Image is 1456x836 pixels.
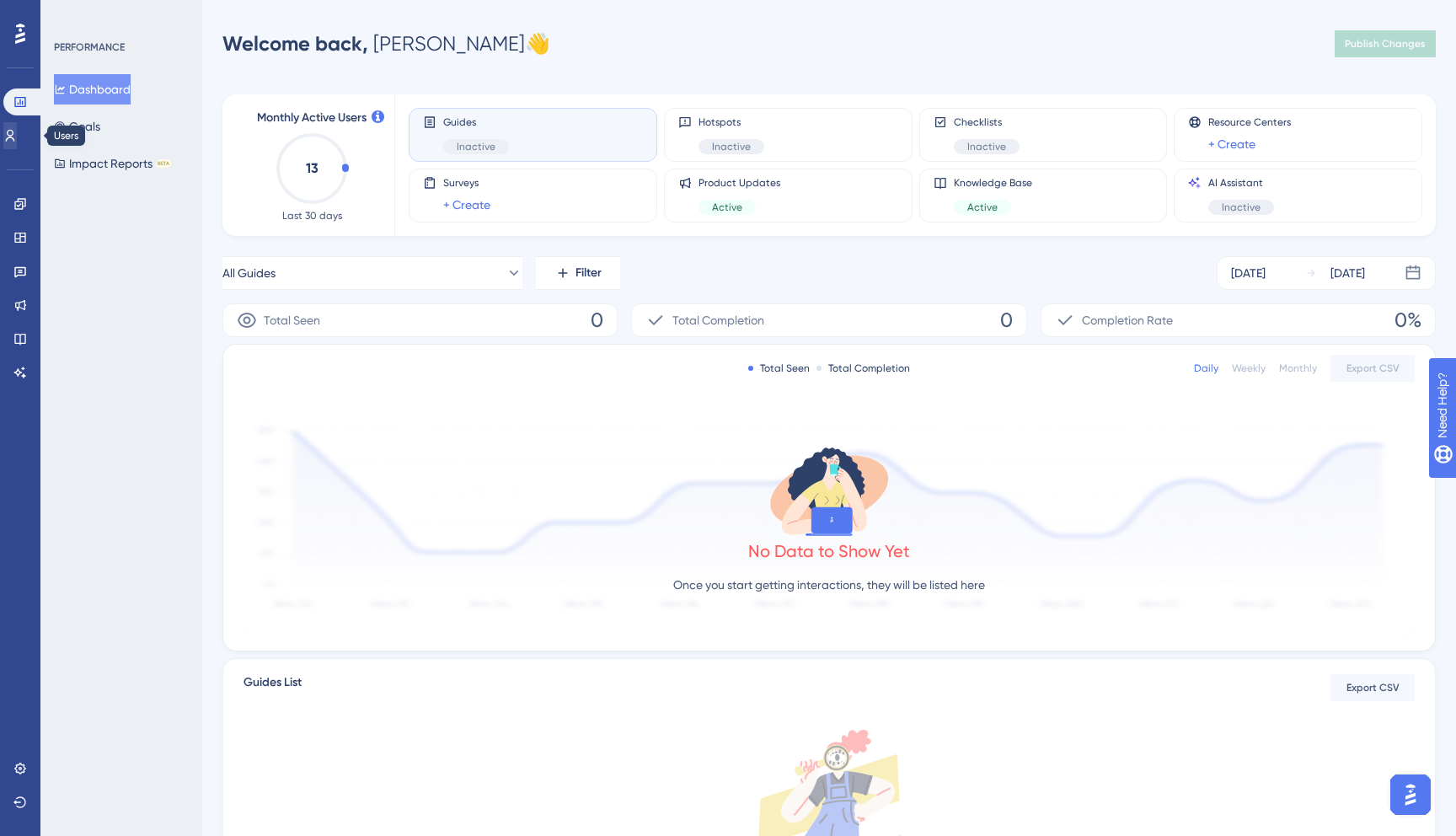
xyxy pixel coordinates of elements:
[222,256,522,290] button: All Guides
[1345,37,1426,51] span: Publish Changes
[967,140,1006,153] span: Inactive
[222,30,550,57] div: [PERSON_NAME] 👋
[591,307,603,334] span: 0
[306,160,318,176] text: 13
[699,115,764,129] span: Hotspots
[748,539,910,563] div: No Data to Show Yet
[54,74,131,104] button: Dashboard
[1208,115,1291,129] span: Resource Centers
[954,176,1032,190] span: Knowledge Base
[1231,263,1266,283] div: [DATE]
[575,263,602,283] span: Filter
[443,115,509,129] span: Guides
[1330,674,1415,701] button: Export CSV
[244,673,302,703] span: Guides List
[673,575,985,595] p: Once you start getting interactions, they will be listed here
[156,159,171,168] div: BETA
[1346,681,1400,694] span: Export CSV
[816,362,910,375] div: Total Completion
[282,209,342,222] span: Last 30 days
[257,108,367,128] span: Monthly Active Users
[699,176,780,190] span: Product Updates
[222,31,368,56] span: Welcome back,
[1279,362,1317,375] div: Monthly
[1330,263,1365,283] div: [DATE]
[1082,310,1173,330] span: Completion Rate
[54,111,100,142] button: Goals
[40,4,105,24] span: Need Help?
[748,362,810,375] div: Total Seen
[1000,307,1013,334] span: 0
[1232,362,1266,375] div: Weekly
[222,263,276,283] span: All Guides
[1330,355,1415,382] button: Export CSV
[1194,362,1218,375] div: Daily
[712,140,751,153] span: Inactive
[1208,176,1274,190] span: AI Assistant
[54,40,125,54] div: PERFORMANCE
[54,148,171,179] button: Impact ReportsBETA
[967,201,998,214] span: Active
[672,310,764,330] span: Total Completion
[1208,134,1255,154] a: + Create
[264,310,320,330] span: Total Seen
[954,115,1020,129] span: Checklists
[443,195,490,215] a: + Create
[443,176,490,190] span: Surveys
[1346,362,1400,375] span: Export CSV
[1222,201,1261,214] span: Inactive
[1394,307,1421,334] span: 0%
[712,201,742,214] span: Active
[457,140,495,153] span: Inactive
[1335,30,1436,57] button: Publish Changes
[1385,769,1436,820] iframe: UserGuiding AI Assistant Launcher
[536,256,620,290] button: Filter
